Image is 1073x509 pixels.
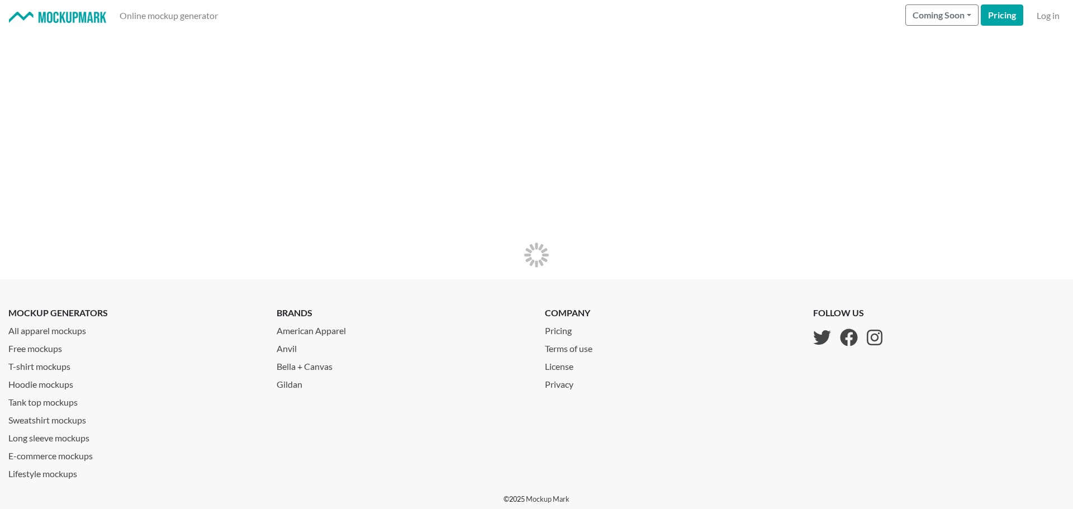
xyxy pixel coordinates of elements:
a: E-commerce mockups [8,445,260,463]
button: Coming Soon [905,4,979,26]
a: T-shirt mockups [8,355,260,373]
a: Sweatshirt mockups [8,409,260,427]
a: Hoodie mockups [8,373,260,391]
a: Bella + Canvas [277,355,528,373]
a: Privacy [545,373,601,391]
a: Tank top mockups [8,391,260,409]
p: mockup generators [8,306,260,320]
a: License [545,355,601,373]
a: Mockup Mark [526,494,569,503]
img: Mockup Mark [9,12,106,23]
p: follow us [813,306,882,320]
a: Pricing [545,320,601,337]
p: company [545,306,601,320]
p: © 2025 [504,494,569,505]
a: Pricing [981,4,1023,26]
a: Online mockup generator [115,4,222,27]
a: Gildan [277,373,528,391]
a: Free mockups [8,337,260,355]
a: Lifestyle mockups [8,463,260,481]
a: Log in [1032,4,1064,27]
a: Terms of use [545,337,601,355]
p: brands [277,306,528,320]
a: American Apparel [277,320,528,337]
a: Long sleeve mockups [8,427,260,445]
a: Anvil [277,337,528,355]
a: All apparel mockups [8,320,260,337]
